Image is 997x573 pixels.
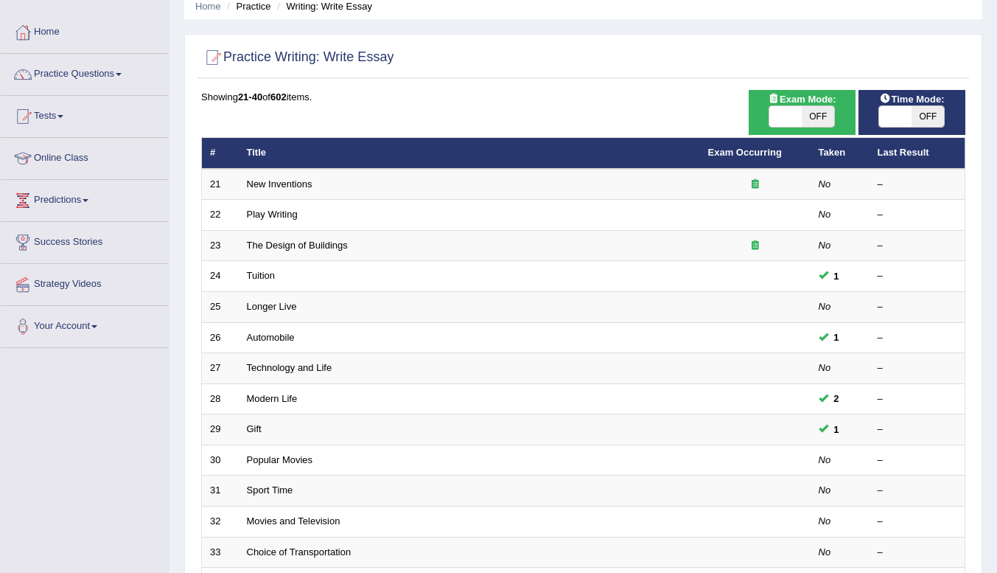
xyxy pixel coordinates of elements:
td: 22 [202,200,239,231]
div: – [878,361,957,375]
a: Play Writing [247,209,298,220]
a: Modern Life [247,393,298,404]
em: No [819,515,831,527]
h2: Practice Writing: Write Essay [201,46,393,69]
em: No [819,240,831,251]
a: Longer Live [247,301,297,312]
th: Title [239,138,700,169]
div: – [878,454,957,468]
td: 27 [202,353,239,384]
td: 24 [202,261,239,292]
a: Predictions [1,180,169,217]
a: Choice of Transportation [247,546,351,558]
td: 28 [202,383,239,414]
a: The Design of Buildings [247,240,348,251]
td: 21 [202,169,239,200]
a: Practice Questions [1,54,169,91]
a: New Inventions [247,178,312,190]
td: 31 [202,476,239,507]
div: – [878,392,957,406]
span: You can still take this question [828,422,845,437]
a: Gift [247,423,262,434]
a: Home [195,1,221,12]
div: – [878,546,957,560]
a: Home [1,12,169,49]
a: Tuition [247,270,276,281]
a: Online Class [1,138,169,175]
em: No [819,362,831,373]
a: Strategy Videos [1,264,169,301]
a: Popular Movies [247,454,313,465]
div: – [878,178,957,192]
a: Tests [1,96,169,133]
div: – [878,331,957,345]
em: No [819,454,831,465]
div: – [878,515,957,529]
div: – [878,269,957,283]
em: No [819,485,831,496]
div: – [878,484,957,498]
a: Technology and Life [247,362,332,373]
em: No [819,178,831,190]
div: Show exams occurring in exams [749,90,856,135]
td: 30 [202,445,239,476]
div: – [878,208,957,222]
div: – [878,300,957,314]
div: Exam occurring question [708,178,802,192]
a: Success Stories [1,222,169,259]
b: 21-40 [238,91,262,103]
div: – [878,239,957,253]
div: Showing of items. [201,90,965,104]
td: 32 [202,506,239,537]
div: – [878,423,957,437]
td: 26 [202,322,239,353]
em: No [819,301,831,312]
em: No [819,546,831,558]
span: Time Mode: [873,91,950,107]
td: 23 [202,230,239,261]
th: Taken [811,138,870,169]
span: You can still take this question [828,391,845,406]
a: Automobile [247,332,295,343]
td: 33 [202,537,239,568]
th: # [202,138,239,169]
a: Your Account [1,306,169,343]
td: 29 [202,414,239,445]
a: Movies and Television [247,515,340,527]
span: OFF [912,106,944,127]
th: Last Result [870,138,965,169]
div: Exam occurring question [708,239,802,253]
span: You can still take this question [828,330,845,345]
span: Exam Mode: [762,91,842,107]
em: No [819,209,831,220]
span: You can still take this question [828,268,845,284]
a: Exam Occurring [708,147,782,158]
span: OFF [802,106,834,127]
b: 602 [270,91,287,103]
td: 25 [202,292,239,323]
a: Sport Time [247,485,293,496]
